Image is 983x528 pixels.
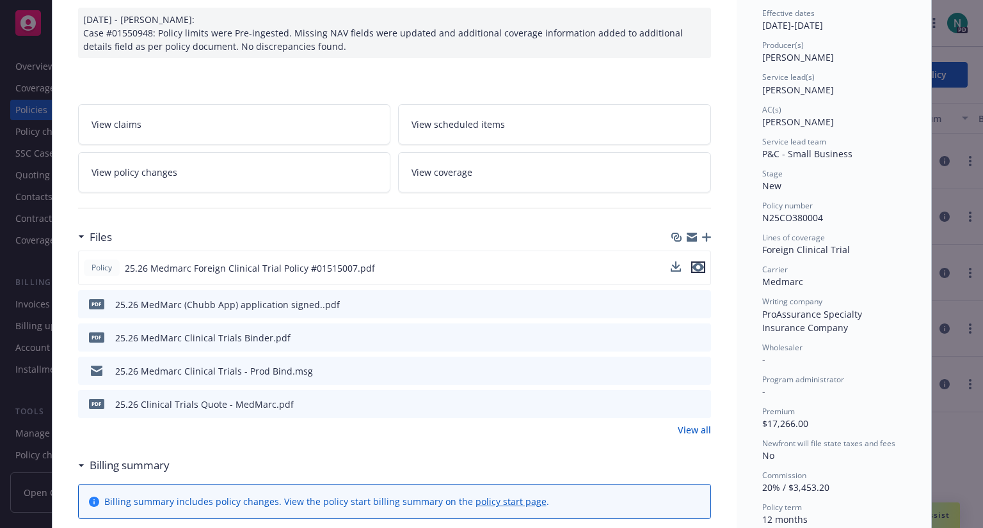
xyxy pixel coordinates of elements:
button: download file [674,398,684,411]
button: preview file [691,261,705,275]
a: View policy changes [78,152,391,192]
button: download file [671,261,681,275]
div: Foreign Clinical Trial [762,243,906,256]
button: download file [671,261,681,272]
span: 25.26 Medmarc Foreign Clinical Trial Policy #01515007.pdf [125,261,375,275]
h3: Billing summary [90,457,170,474]
div: 25.26 Medmarc Clinical Trials - Prod Bind.msg [115,364,313,378]
div: Billing summary includes policy changes. View the policy start billing summary on the . [104,495,549,508]
span: Policy term [762,502,802,513]
span: Carrier [762,264,788,275]
span: View coverage [412,166,472,179]
a: policy start page [476,495,547,508]
div: 25.26 MedMarc Clinical Trials Binder.pdf [115,331,291,345]
button: download file [674,364,684,378]
span: 20% / $3,453.20 [762,481,829,493]
div: [DATE] - [DATE] [762,8,906,32]
a: View claims [78,104,391,144]
span: - [762,385,765,398]
span: P&C - Small Business [762,148,852,160]
a: View coverage [398,152,711,192]
span: View scheduled items [412,118,505,131]
div: 25.26 Clinical Trials Quote - MedMarc.pdf [115,398,294,411]
div: [DATE] - [PERSON_NAME]: Case #01550948: Policy limits were Pre-ingested. Missing NAV fields were ... [78,8,711,58]
span: Medmarc [762,276,803,288]
span: Lines of coverage [762,232,825,243]
span: pdf [89,332,104,342]
span: Effective dates [762,8,815,19]
span: pdf [89,399,104,408]
button: preview file [694,364,706,378]
span: AC(s) [762,104,781,115]
span: New [762,180,781,192]
h3: Files [90,229,112,245]
span: Policy [89,262,115,274]
span: Service lead team [762,136,826,147]
span: No [762,449,774,462]
button: preview file [691,261,705,273]
span: Writing company [762,296,822,307]
span: Program administrator [762,374,844,385]
a: View all [678,423,711,437]
span: - [762,353,765,366]
button: preview file [694,331,706,345]
button: preview file [694,398,706,411]
span: Commission [762,470,806,481]
span: 12 months [762,513,808,525]
span: Policy number [762,200,813,211]
span: [PERSON_NAME] [762,84,834,96]
span: ProAssurance Specialty Insurance Company [762,308,865,334]
span: [PERSON_NAME] [762,116,834,128]
span: View claims [92,118,141,131]
div: 25.26 MedMarc (Chubb App) application signed..pdf [115,298,340,311]
span: [PERSON_NAME] [762,51,834,63]
button: preview file [694,298,706,311]
div: Files [78,229,112,245]
span: View policy changes [92,166,177,179]
span: Producer(s) [762,40,804,50]
button: download file [674,298,684,311]
span: Stage [762,168,783,179]
div: Billing summary [78,457,170,474]
span: $17,266.00 [762,417,808,430]
span: pdf [89,299,104,309]
a: View scheduled items [398,104,711,144]
span: N25CO380004 [762,212,823,224]
button: download file [674,331,684,345]
span: Premium [762,406,795,417]
span: Newfront will file state taxes and fees [762,438,895,449]
span: Service lead(s) [762,72,815,82]
span: Wholesaler [762,342,803,353]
